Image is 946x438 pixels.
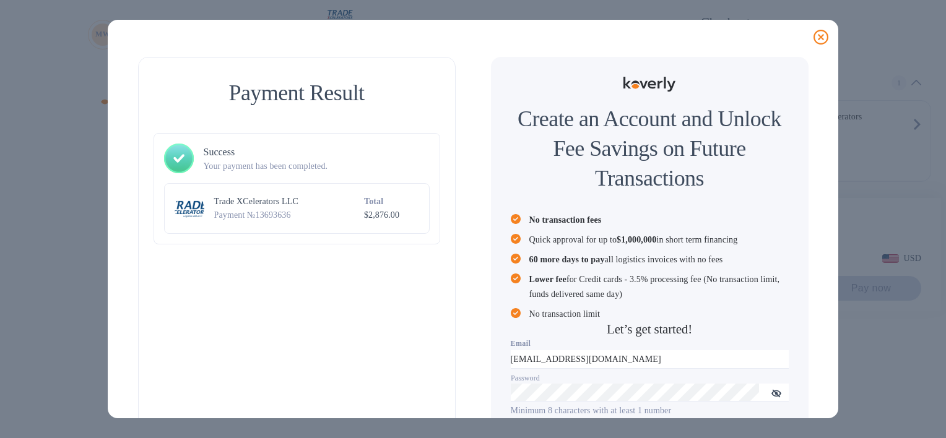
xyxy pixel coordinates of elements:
[511,403,789,418] p: Minimum 8 characters with at least 1 number
[764,380,789,405] button: toggle password visibility
[884,379,946,438] iframe: Chat Widget
[529,255,605,264] b: 60 more days to pay
[511,322,789,337] h2: Let’s get started!
[158,77,435,108] h1: Payment Result
[214,208,359,221] p: Payment № 13693636
[204,145,430,160] h3: Success
[529,252,789,267] p: all logistics invoices with no fees
[529,275,566,284] b: Lower fee
[511,104,789,193] h1: Create an Account and Unlock Fee Savings on Future Transactions
[364,208,419,221] p: $2,876.00
[623,77,675,92] img: Logo
[511,339,531,348] b: Email
[617,235,656,244] b: $1,000,000
[214,195,359,208] p: Trade XCelerators LLC
[511,350,789,369] input: Enter email address
[529,307,789,322] p: No transaction limit
[529,272,789,302] p: for Credit cards - 3.5% processing fee (No transaction limit, funds delivered same day)
[529,215,602,225] b: No transaction fees
[511,374,540,382] label: Password
[364,197,383,206] b: Total
[204,160,430,173] p: Your payment has been completed.
[529,233,789,247] p: Quick approval for up to in short term financing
